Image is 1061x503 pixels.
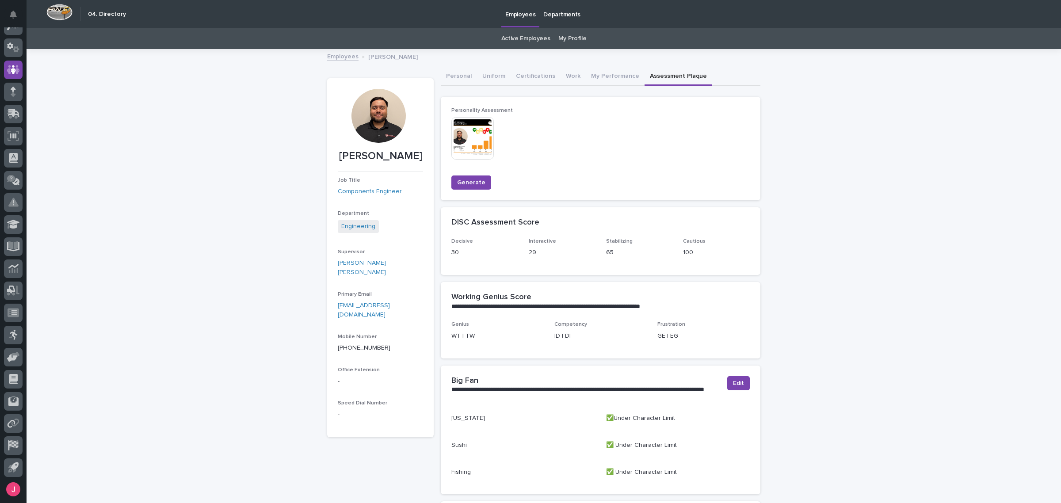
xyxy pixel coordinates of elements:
[451,376,478,386] h2: Big Fan
[338,259,423,277] a: [PERSON_NAME] [PERSON_NAME]
[46,4,73,20] img: Workspace Logo
[327,51,359,61] a: Employees
[457,178,485,187] span: Generate
[451,239,473,244] span: Decisive
[657,322,685,327] span: Frustration
[451,414,595,423] p: [US_STATE]
[586,68,645,86] button: My Performance
[511,68,561,86] button: Certifications
[733,379,744,388] span: Edit
[606,468,750,477] p: ✅ Under Character Limit
[727,376,750,390] button: Edit
[338,292,372,297] span: Primary Email
[529,239,556,244] span: Interactive
[554,332,647,341] p: ID | DI
[606,248,673,257] p: 65
[529,248,595,257] p: 29
[451,332,544,341] p: WT | TW
[606,239,633,244] span: Stabilizing
[683,239,706,244] span: Cautious
[338,345,390,351] a: [PHONE_NUMBER]
[451,108,513,113] span: Personality Assessment
[451,248,518,257] p: 30
[451,468,595,477] p: Fishing
[338,187,402,196] a: Components Engineer
[451,322,469,327] span: Genius
[554,322,587,327] span: Competency
[477,68,511,86] button: Uniform
[606,441,750,450] p: ✅ Under Character Limit
[606,414,750,423] p: ✅Under Character Limit
[558,28,587,49] a: My Profile
[501,28,550,49] a: Active Employees
[11,11,23,25] div: Notifications
[338,211,369,216] span: Department
[338,367,380,373] span: Office Extension
[338,410,423,419] p: -
[338,178,360,183] span: Job Title
[4,5,23,24] button: Notifications
[338,334,377,339] span: Mobile Number
[4,480,23,499] button: users-avatar
[683,248,750,257] p: 100
[368,51,418,61] p: [PERSON_NAME]
[338,249,365,255] span: Supervisor
[451,175,491,190] button: Generate
[451,293,531,302] h2: Working Genius Score
[338,150,423,163] p: [PERSON_NAME]
[657,332,750,341] p: GE | EG
[561,68,586,86] button: Work
[338,377,423,386] p: -
[338,302,390,318] a: [EMAIL_ADDRESS][DOMAIN_NAME]
[451,441,595,450] p: Sushi
[441,68,477,86] button: Personal
[645,68,712,86] button: Assessment Plaque
[341,222,375,231] a: Engineering
[88,11,126,18] h2: 04. Directory
[451,218,539,228] h2: DISC Assessment Score
[338,400,387,406] span: Speed Dial Number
